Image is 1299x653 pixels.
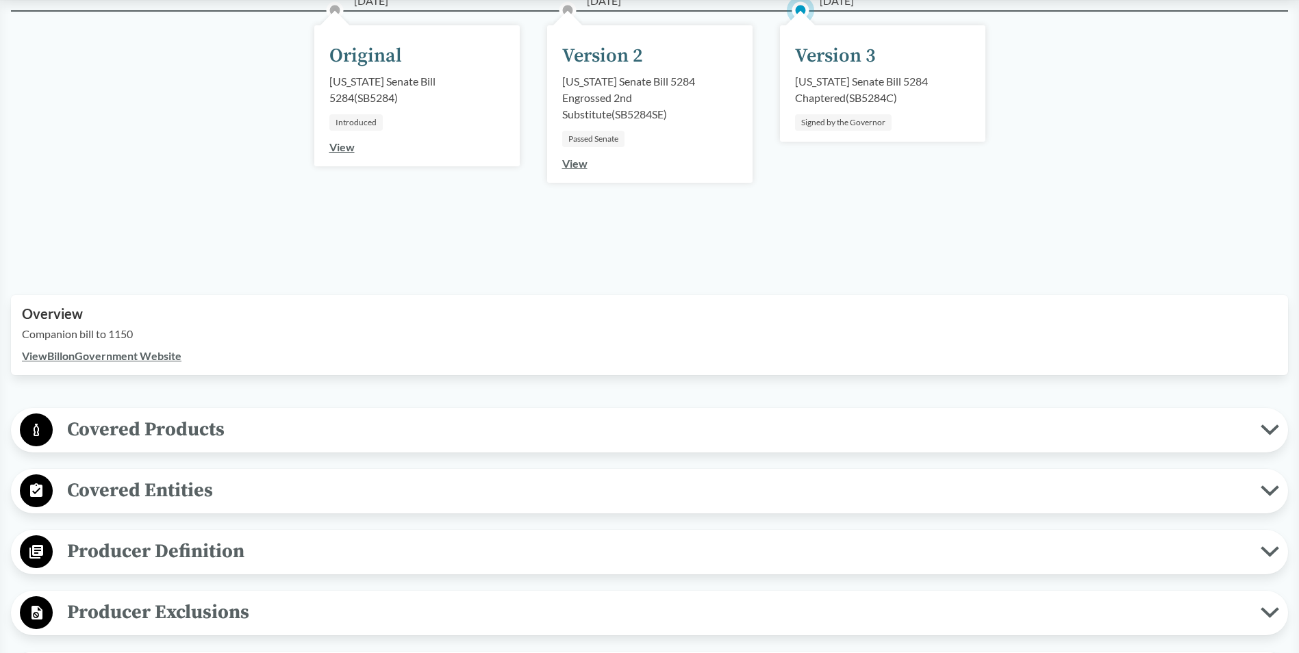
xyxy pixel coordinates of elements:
p: Companion bill to 1150 [22,326,1277,342]
h2: Overview [22,306,1277,322]
div: Signed by the Governor [795,114,892,131]
div: Original [329,42,402,71]
a: View [562,157,588,170]
a: ViewBillonGovernment Website [22,349,181,362]
div: [US_STATE] Senate Bill 5284 ( SB5284 ) [329,73,505,106]
span: Covered Products [53,414,1261,445]
span: Producer Definition [53,536,1261,567]
div: [US_STATE] Senate Bill 5284 Engrossed 2nd Substitute ( SB5284SE ) [562,73,737,123]
div: [US_STATE] Senate Bill 5284 Chaptered ( SB5284C ) [795,73,970,106]
div: Introduced [329,114,383,131]
button: Producer Definition [16,535,1283,569]
span: Covered Entities [53,475,1261,506]
div: Version 2 [562,42,643,71]
div: Passed Senate [562,131,625,147]
button: Producer Exclusions [16,596,1283,630]
button: Covered Entities [16,474,1283,509]
button: Covered Products [16,413,1283,448]
div: Version 3 [795,42,876,71]
a: View [329,140,355,153]
span: Producer Exclusions [53,597,1261,628]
